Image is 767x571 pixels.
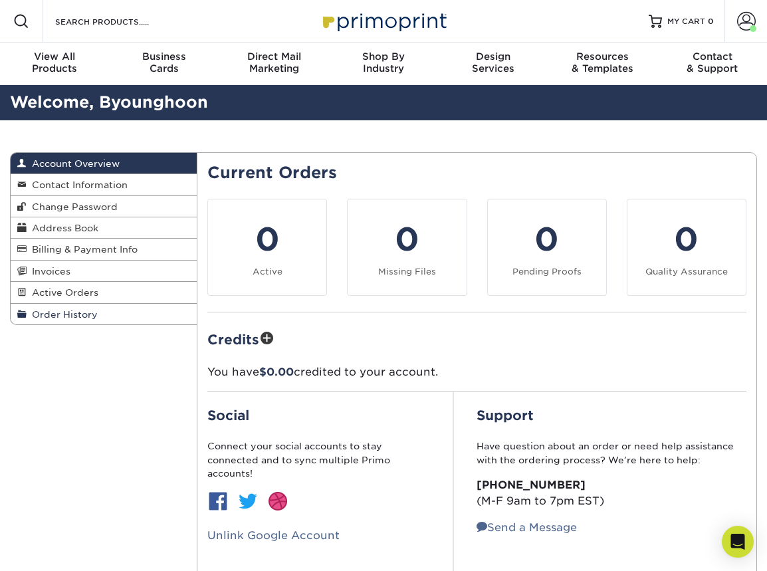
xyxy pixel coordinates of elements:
[438,51,548,74] div: Services
[207,529,340,542] a: Unlink Google Account
[548,43,657,85] a: Resources& Templates
[259,366,294,378] span: $0.00
[27,179,128,190] span: Contact Information
[207,491,229,512] img: btn-facebook.jpg
[627,199,746,296] a: 0 Quality Assurance
[207,199,327,296] a: 0 Active
[645,267,728,277] small: Quality Assurance
[378,267,436,277] small: Missing Files
[667,16,705,27] span: MY CART
[356,215,458,263] div: 0
[329,43,439,85] a: Shop ByIndustry
[438,51,548,62] span: Design
[27,158,120,169] span: Account Overview
[219,51,329,62] span: Direct Mail
[477,439,746,467] p: Have question about an order or need help assistance with the ordering process? We’re here to help:
[657,51,767,74] div: & Support
[207,364,746,380] p: You have credited to your account.
[11,261,197,282] a: Invoices
[722,526,754,558] div: Open Intercom Messenger
[11,153,197,174] a: Account Overview
[11,304,197,324] a: Order History
[477,521,577,534] a: Send a Message
[27,244,138,255] span: Billing & Payment Info
[11,196,197,217] a: Change Password
[548,51,657,74] div: & Templates
[219,51,329,74] div: Marketing
[27,266,70,277] span: Invoices
[708,17,714,26] span: 0
[27,309,98,320] span: Order History
[110,43,219,85] a: BusinessCards
[329,51,439,62] span: Shop By
[253,267,282,277] small: Active
[317,7,450,35] img: Primoprint
[329,51,439,74] div: Industry
[11,174,197,195] a: Contact Information
[27,201,118,212] span: Change Password
[347,199,467,296] a: 0 Missing Files
[496,215,598,263] div: 0
[216,215,318,263] div: 0
[548,51,657,62] span: Resources
[219,43,329,85] a: Direct MailMarketing
[487,199,607,296] a: 0 Pending Proofs
[27,287,98,298] span: Active Orders
[11,282,197,303] a: Active Orders
[27,223,98,233] span: Address Book
[635,215,738,263] div: 0
[477,479,586,491] strong: [PHONE_NUMBER]
[207,439,430,480] p: Connect your social accounts to stay connected and to sync multiple Primo accounts!
[207,328,746,349] h2: Credits
[477,477,746,509] p: (M-F 9am to 7pm EST)
[657,51,767,62] span: Contact
[512,267,582,277] small: Pending Proofs
[11,239,197,260] a: Billing & Payment Info
[207,164,746,183] h2: Current Orders
[11,217,197,239] a: Address Book
[267,491,288,512] img: btn-dribbble.jpg
[207,407,430,423] h2: Social
[477,407,746,423] h2: Support
[110,51,219,74] div: Cards
[657,43,767,85] a: Contact& Support
[237,491,259,512] img: btn-twitter.jpg
[54,13,183,29] input: SEARCH PRODUCTS.....
[438,43,548,85] a: DesignServices
[110,51,219,62] span: Business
